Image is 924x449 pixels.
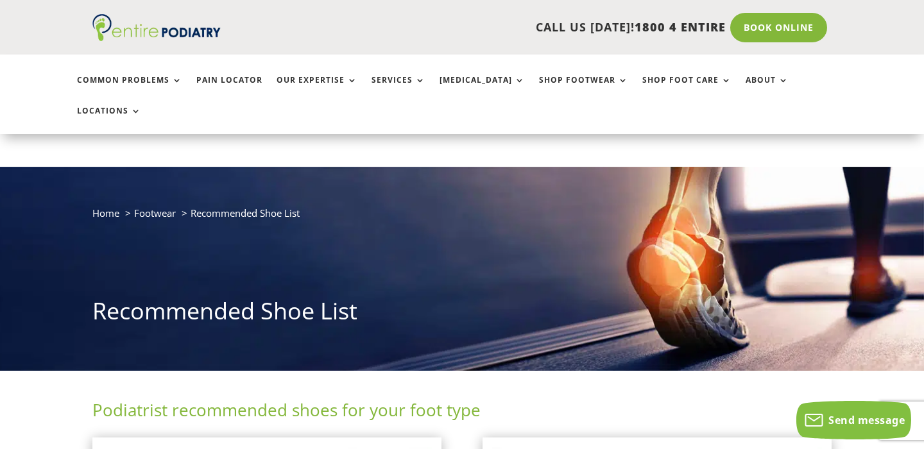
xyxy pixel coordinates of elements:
a: Footwear [134,207,176,219]
a: Locations [77,106,141,134]
nav: breadcrumb [92,205,832,231]
a: Shop Footwear [539,76,628,103]
a: Entire Podiatry [92,31,221,44]
h1: Recommended Shoe List [92,295,832,334]
a: Book Online [730,13,827,42]
a: Services [372,76,425,103]
a: Pain Locator [196,76,262,103]
a: About [746,76,789,103]
a: [MEDICAL_DATA] [440,76,525,103]
img: logo (1) [92,14,221,41]
span: Recommended Shoe List [191,207,300,219]
a: Shop Foot Care [642,76,732,103]
p: CALL US [DATE]! [262,19,726,36]
button: Send message [796,401,911,439]
span: Send message [828,413,905,427]
a: Home [92,207,119,219]
a: Common Problems [77,76,182,103]
span: 1800 4 ENTIRE [635,19,726,35]
a: Our Expertise [277,76,357,103]
h2: Podiatrist recommended shoes for your foot type [92,398,832,428]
